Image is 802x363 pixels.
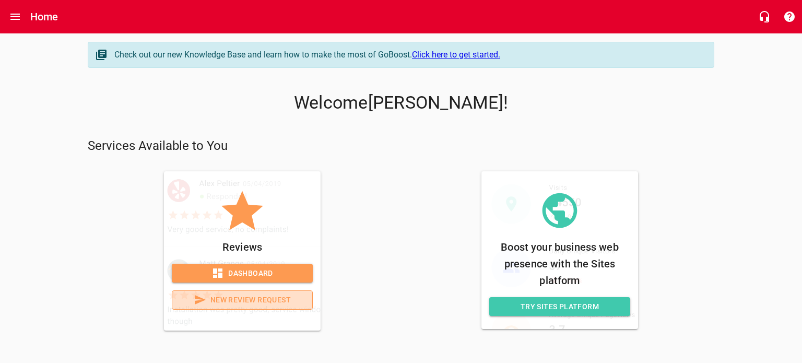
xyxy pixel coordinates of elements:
[498,300,622,313] span: Try Sites Platform
[172,264,313,283] a: Dashboard
[489,297,630,317] a: Try Sites Platform
[777,4,802,29] button: Support Portal
[181,294,304,307] span: New Review Request
[489,239,630,289] p: Boost your business web presence with the Sites platform
[30,8,58,25] h6: Home
[752,4,777,29] button: Live Chat
[88,138,714,155] p: Services Available to You
[88,92,714,113] p: Welcome [PERSON_NAME] !
[114,49,703,61] div: Check out our new Knowledge Base and learn how to make the most of GoBoost.
[172,239,313,255] p: Reviews
[3,4,28,29] button: Open drawer
[180,267,304,280] span: Dashboard
[412,50,500,60] a: Click here to get started.
[172,290,313,310] a: New Review Request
